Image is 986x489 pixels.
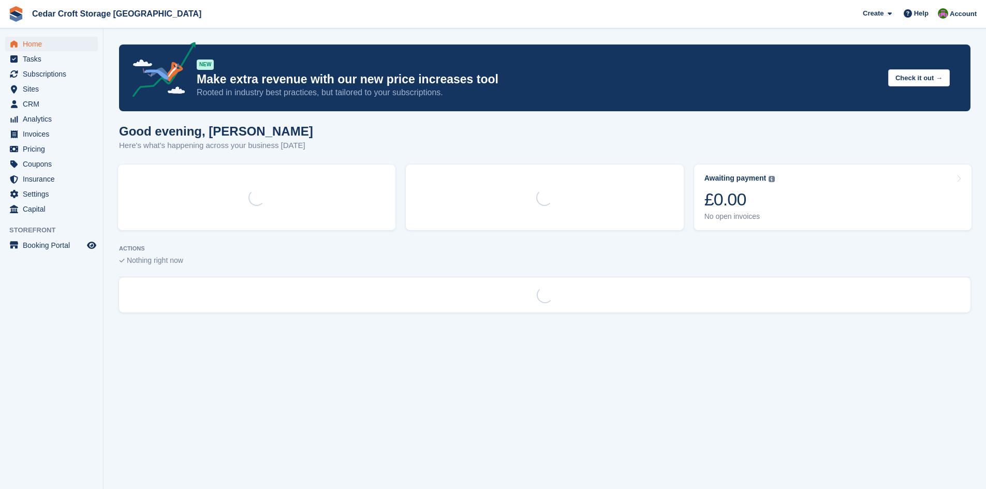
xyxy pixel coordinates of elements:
[863,8,884,19] span: Create
[23,112,85,126] span: Analytics
[5,172,98,186] a: menu
[23,127,85,141] span: Invoices
[5,187,98,201] a: menu
[23,238,85,253] span: Booking Portal
[119,124,313,138] h1: Good evening, [PERSON_NAME]
[23,157,85,171] span: Coupons
[23,172,85,186] span: Insurance
[119,245,970,252] p: ACTIONS
[704,174,767,183] div: Awaiting payment
[5,127,98,141] a: menu
[23,82,85,96] span: Sites
[5,202,98,216] a: menu
[914,8,929,19] span: Help
[119,259,125,263] img: blank_slate_check_icon-ba018cac091ee9be17c0a81a6c232d5eb81de652e7a59be601be346b1b6ddf79.svg
[23,67,85,81] span: Subscriptions
[23,187,85,201] span: Settings
[197,72,880,87] p: Make extra revenue with our new price increases tool
[5,52,98,66] a: menu
[5,97,98,111] a: menu
[5,238,98,253] a: menu
[938,8,948,19] img: Mark Orchard
[127,256,183,264] span: Nothing right now
[119,140,313,152] p: Here's what's happening across your business [DATE]
[197,87,880,98] p: Rooted in industry best practices, but tailored to your subscriptions.
[5,67,98,81] a: menu
[950,9,977,19] span: Account
[5,157,98,171] a: menu
[23,142,85,156] span: Pricing
[23,202,85,216] span: Capital
[197,60,214,70] div: NEW
[23,52,85,66] span: Tasks
[769,176,775,182] img: icon-info-grey-7440780725fd019a000dd9b08b2336e03edf1995a4989e88bcd33f0948082b44.svg
[5,37,98,51] a: menu
[23,37,85,51] span: Home
[9,225,103,235] span: Storefront
[694,165,972,230] a: Awaiting payment £0.00 No open invoices
[28,5,205,22] a: Cedar Croft Storage [GEOGRAPHIC_DATA]
[5,142,98,156] a: menu
[888,69,950,86] button: Check it out →
[704,189,775,210] div: £0.00
[85,239,98,251] a: Preview store
[704,212,775,221] div: No open invoices
[5,112,98,126] a: menu
[124,42,196,101] img: price-adjustments-announcement-icon-8257ccfd72463d97f412b2fc003d46551f7dbcb40ab6d574587a9cd5c0d94...
[23,97,85,111] span: CRM
[5,82,98,96] a: menu
[8,6,24,22] img: stora-icon-8386f47178a22dfd0bd8f6a31ec36ba5ce8667c1dd55bd0f319d3a0aa187defe.svg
